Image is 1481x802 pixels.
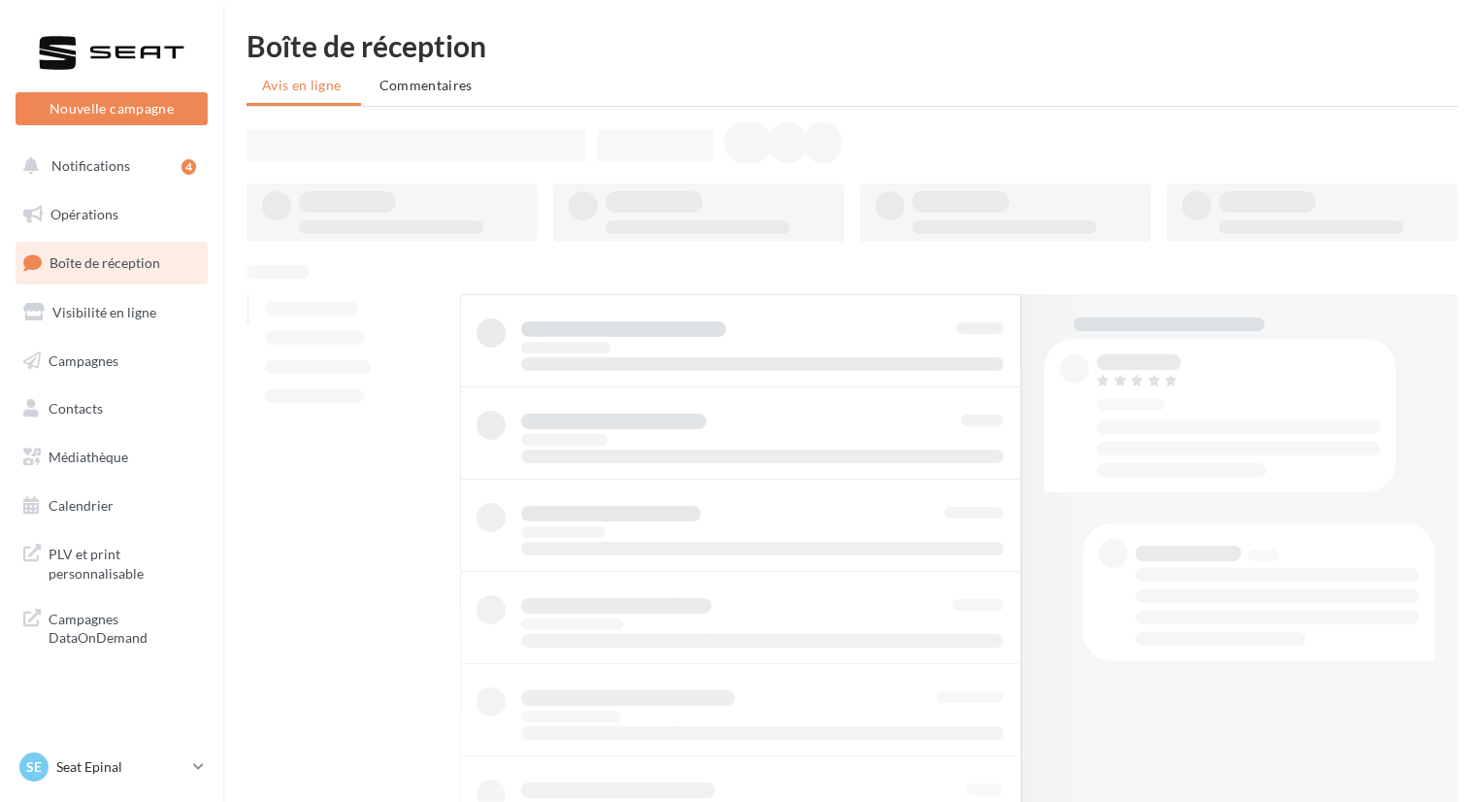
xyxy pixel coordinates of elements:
span: Campagnes [49,351,118,368]
a: Campagnes DataOnDemand [12,598,212,655]
span: Visibilité en ligne [52,304,156,320]
a: SE Seat Epinal [16,749,208,785]
span: Campagnes DataOnDemand [49,606,200,648]
a: Visibilité en ligne [12,292,212,333]
a: Campagnes [12,341,212,382]
span: Médiathèque [49,449,128,465]
span: SE [26,757,42,777]
span: Calendrier [49,497,114,514]
span: Contacts [49,400,103,417]
span: Notifications [51,157,130,174]
p: Seat Epinal [56,757,185,777]
span: Opérations [50,206,118,222]
span: PLV et print personnalisable [49,541,200,583]
button: Notifications 4 [12,146,204,186]
a: PLV et print personnalisable [12,533,212,590]
a: Calendrier [12,485,212,526]
a: Opérations [12,194,212,235]
a: Boîte de réception [12,242,212,284]
div: 4 [181,159,196,175]
div: Boîte de réception [247,31,1458,60]
button: Nouvelle campagne [16,92,208,125]
span: Commentaires [379,77,473,93]
span: Boîte de réception [49,254,160,271]
a: Médiathèque [12,437,212,478]
a: Contacts [12,388,212,429]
